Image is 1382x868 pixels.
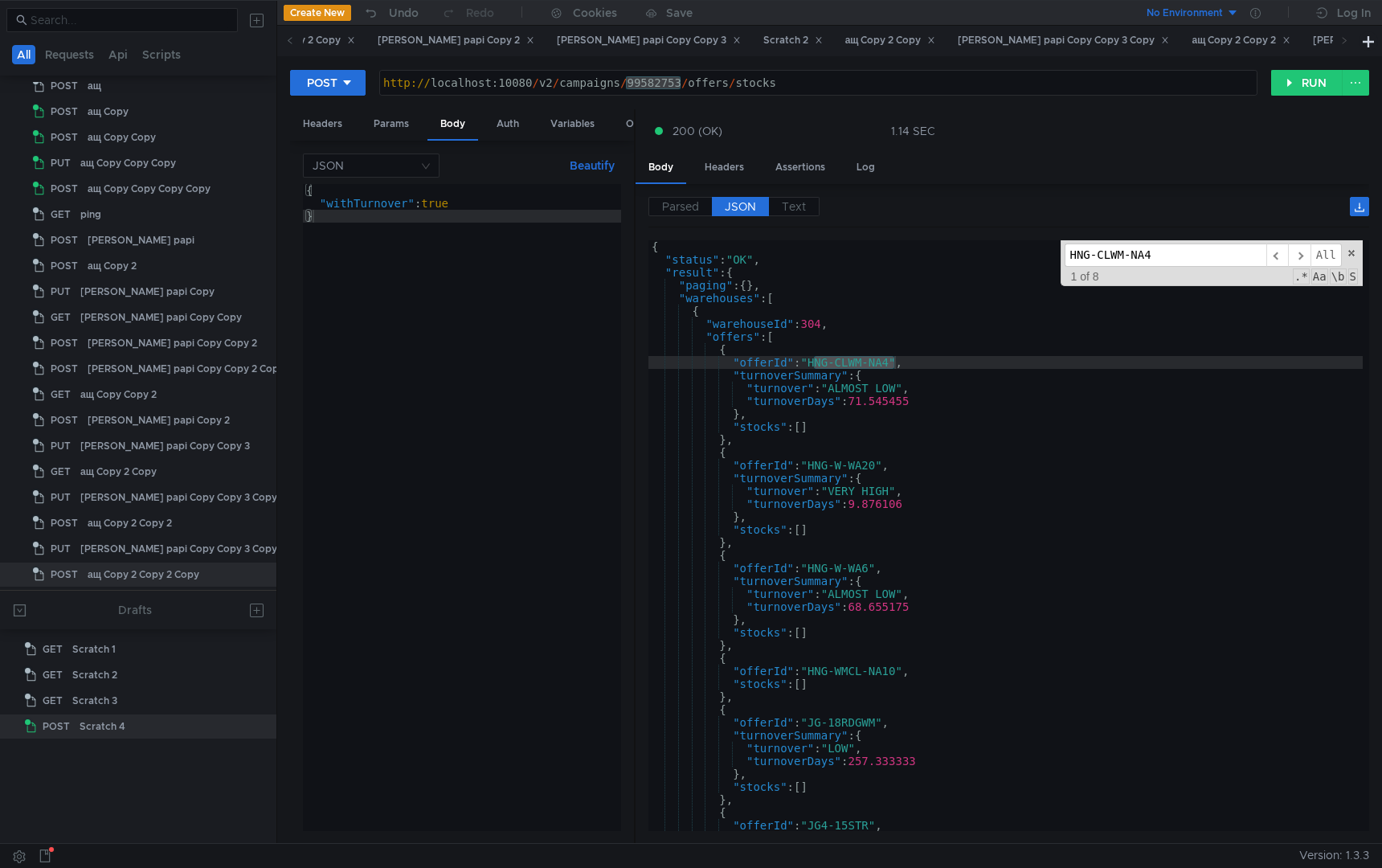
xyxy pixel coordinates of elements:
div: Scratch 2 [72,663,117,687]
div: Body [636,153,686,184]
div: [PERSON_NAME] papi Copy Copy 2 Copy [88,357,284,381]
span: Version: 1.3.3 [1299,844,1369,867]
div: No Environment [1147,6,1223,21]
div: [PERSON_NAME] papi Copy Copy [80,305,242,330]
span: GET [51,305,71,330]
div: Log [844,153,888,182]
span: GET [51,203,71,227]
span: GET [51,383,71,407]
span: Text [782,199,806,214]
div: ащ Copy 2 Copy [80,460,157,484]
div: 1.14 SEC [891,124,935,138]
div: [PERSON_NAME] papi Copy Copy 3 Copy [958,32,1169,49]
span: POST [51,100,78,124]
div: [PERSON_NAME] papi Copy Copy 2 [88,331,257,355]
div: Log In [1337,3,1371,23]
div: ащ Copy Copy 2 [80,383,157,407]
span: GET [43,689,63,713]
div: [PERSON_NAME] papi Copy Copy 3 [557,32,741,49]
div: Undo [389,3,419,23]
div: [PERSON_NAME] papi Copy Copy 3 Copy [80,485,277,510]
div: Other [613,109,666,139]
div: [PERSON_NAME] papi Copy Copy 3 [80,434,250,458]
button: Create New [284,5,351,21]
span: POST [51,228,78,252]
span: POST [51,74,78,98]
div: [PERSON_NAME] papi [88,228,194,252]
span: Whole Word Search [1330,268,1347,285]
div: ащ [88,74,101,98]
span: POST [51,357,78,381]
span: PUT [51,151,71,175]
div: ащ Copy 2 [88,254,137,278]
button: Requests [40,45,99,64]
button: POST [290,70,366,96]
div: [PERSON_NAME] papi Copy 2 [88,408,230,432]
button: Scripts [137,45,186,64]
button: RUN [1271,70,1343,96]
span: CaseSensitive Search [1311,268,1328,285]
div: [PERSON_NAME] papi Copy [80,280,215,304]
span: PUT [51,434,71,458]
span: POST [51,254,78,278]
span: PUT [51,485,71,510]
div: ащ Copy 2 Copy 2 Copy [88,563,199,587]
span: POST [51,177,78,201]
div: Headers [692,153,757,182]
div: ащ Copy Copy Copy [80,151,176,175]
span: JSON [725,199,756,214]
div: Drafts [118,600,152,620]
div: ащ Copy Copy [88,125,156,149]
span: Search In Selection [1348,268,1358,285]
span: RegExp Search [1293,268,1310,285]
div: Save [666,7,693,18]
button: Beautify [563,156,621,175]
span: POST [51,408,78,432]
button: All [12,45,35,64]
div: Body [427,109,478,141]
span: GET [51,460,71,484]
span: POST [51,563,78,587]
div: Params [361,109,422,139]
span: Alt-Enter [1310,244,1342,267]
span: GET [43,637,63,661]
div: [PERSON_NAME] papi Copy Copy 3 Copy 2 [80,537,285,561]
input: Search for [1065,244,1266,267]
div: Assertions [763,153,838,182]
div: [PERSON_NAME] papi Copy 2 [378,32,534,49]
span: GET [43,663,63,687]
span: ​ [1288,244,1310,267]
div: POST [307,74,337,92]
span: PUT [51,537,71,561]
button: Undo [351,1,430,25]
div: Variables [538,109,607,139]
div: Auth [484,109,532,139]
div: ащ Copy 2 Copy [845,32,936,49]
span: 200 (OK) [673,122,722,140]
input: Search... [31,11,228,29]
span: POST [51,331,78,355]
div: ащ Copy [88,100,129,124]
div: ping [80,203,101,227]
span: PUT [51,280,71,304]
div: ащ Copy 2 Copy 2 [1192,32,1290,49]
div: Headers [290,109,355,139]
div: Scratch 4 [80,714,125,739]
div: Redo [466,3,494,23]
button: Api [104,45,133,64]
span: POST [51,511,78,535]
button: Redo [430,1,505,25]
div: ащ Copy Copy Copy Copy [88,177,211,201]
div: Cookies [573,3,617,23]
div: Scratch 3 [72,689,117,713]
span: 1 of 8 [1065,270,1106,283]
span: POST [43,714,70,739]
span: Parsed [662,199,699,214]
span: POST [51,125,78,149]
span: ​ [1266,244,1289,267]
div: Scratch 2 [763,32,823,49]
div: ащ Copy 2 Copy 2 [88,511,172,535]
div: Scratch 1 [72,637,116,661]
